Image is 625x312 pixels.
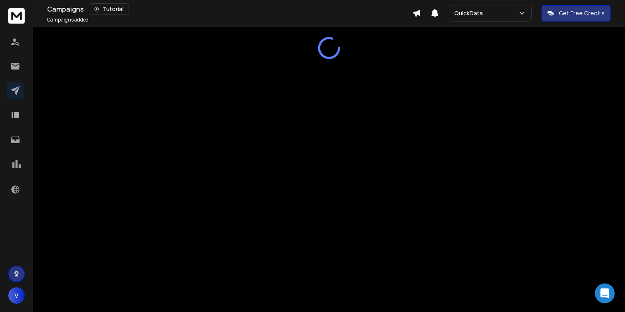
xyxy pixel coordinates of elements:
p: QuickData [454,9,486,17]
div: Open Intercom Messenger [595,283,615,303]
button: Get Free Credits [542,5,611,22]
div: Campaigns [47,3,413,15]
p: Campaigns added [47,17,88,23]
button: V [8,287,25,304]
p: Get Free Credits [559,9,605,17]
button: Tutorial [89,3,129,15]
